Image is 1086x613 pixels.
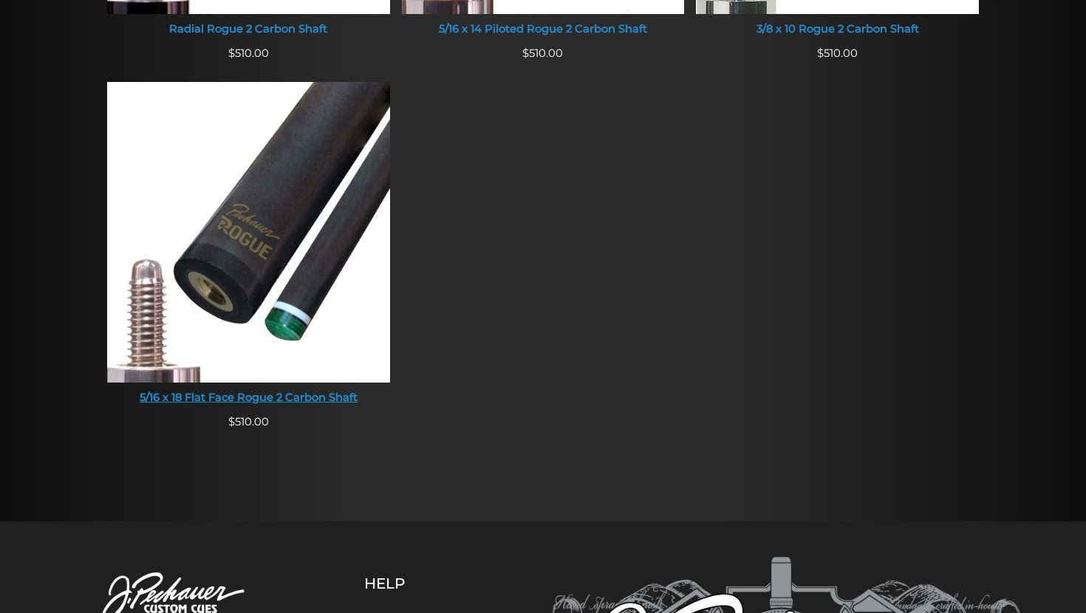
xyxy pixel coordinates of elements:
span: $ [817,47,824,60]
span: 510.00 [817,47,858,60]
h5: Help [364,575,479,592]
img: 5/16 x 18 Flat Face Rogue 2 Carbon Shaft [107,82,390,383]
div: 5/16 x 14 Piloted Rogue 2 Carbon Shaft [402,23,685,36]
span: 510.00 [228,47,269,60]
span: 510.00 [228,415,269,428]
span: 510.00 [522,47,563,60]
div: Radial Rogue 2 Carbon Shaft [107,23,390,36]
span: $ [228,415,235,428]
div: 5/16 x 18 Flat Face Rogue 2 Carbon Shaft [107,391,390,405]
div: 3/8 x 10 Rogue 2 Carbon Shaft [696,23,979,36]
a: 5/16 x 18 Flat Face Rogue 2 Carbon Shaft 5/16 x 18 Flat Face Rogue 2 Carbon Shaft [107,82,390,414]
span: $ [522,47,529,60]
span: $ [228,47,235,60]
